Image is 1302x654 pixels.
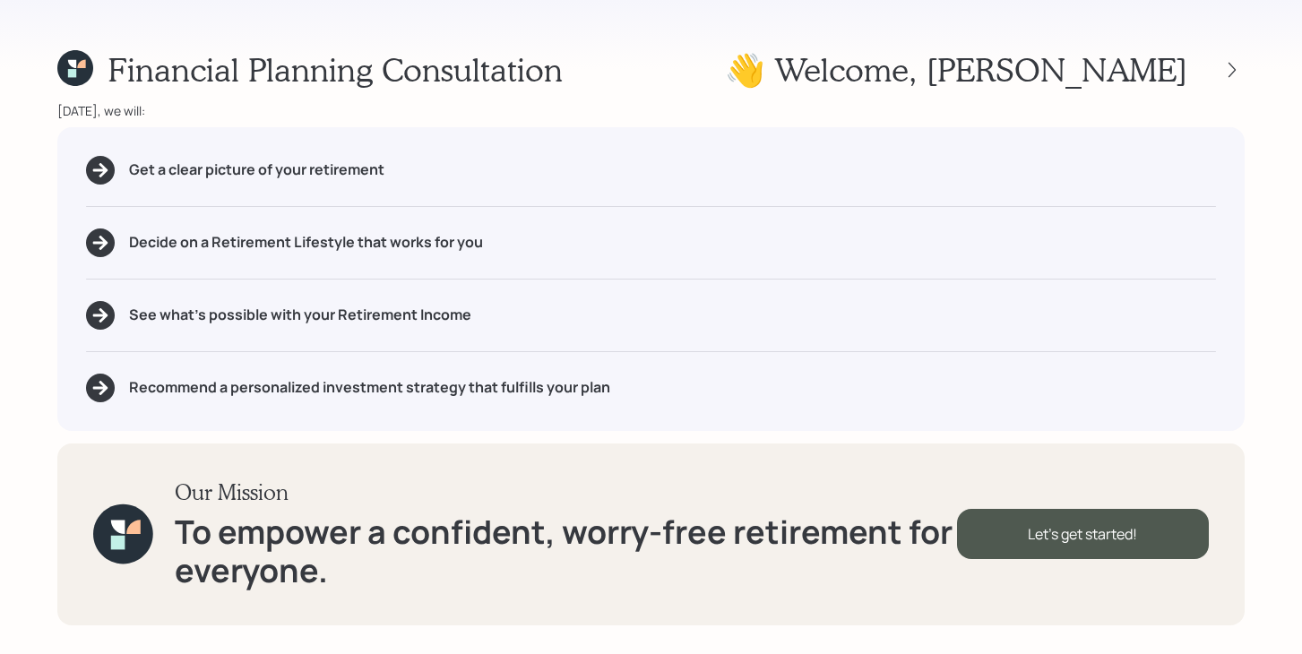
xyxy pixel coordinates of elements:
[129,234,483,251] h5: Decide on a Retirement Lifestyle that works for you
[175,479,957,505] h3: Our Mission
[129,379,610,396] h5: Recommend a personalized investment strategy that fulfills your plan
[129,306,471,323] h5: See what's possible with your Retirement Income
[725,50,1187,89] h1: 👋 Welcome , [PERSON_NAME]
[108,50,563,89] h1: Financial Planning Consultation
[129,161,384,178] h5: Get a clear picture of your retirement
[175,512,957,589] h1: To empower a confident, worry-free retirement for everyone.
[957,509,1210,559] div: Let's get started!
[57,101,1245,120] div: [DATE], we will:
